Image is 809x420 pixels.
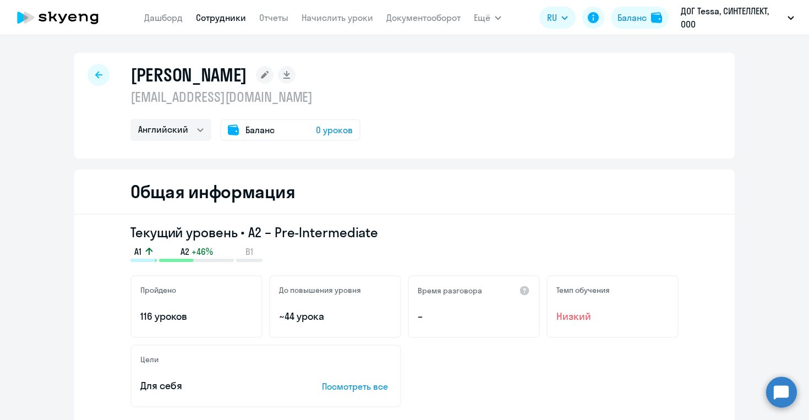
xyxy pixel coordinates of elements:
p: ДОГ Tessa, СИНТЕЛЛЕКТ, ООО [681,4,783,31]
button: Балансbalance [611,7,669,29]
a: Документооборот [386,12,461,23]
h5: Время разговора [418,286,482,296]
span: B1 [245,246,253,258]
p: Посмотреть все [322,380,391,393]
h5: Пройдено [140,285,176,295]
span: A2 [181,246,189,258]
h5: Темп обучения [556,285,610,295]
p: [EMAIL_ADDRESS][DOMAIN_NAME] [130,88,360,106]
span: +46% [192,246,213,258]
p: ~44 урока [279,309,391,324]
button: RU [539,7,576,29]
a: Начислить уроки [302,12,373,23]
h1: [PERSON_NAME] [130,64,247,86]
a: Отчеты [259,12,288,23]
button: ДОГ Tessa, СИНТЕЛЛЕКТ, ООО [675,4,800,31]
span: RU [547,11,557,24]
span: Баланс [245,123,275,137]
span: Низкий [556,309,669,324]
p: 116 уроков [140,309,253,324]
span: Ещё [474,11,490,24]
p: – [418,309,530,324]
a: Сотрудники [196,12,246,23]
button: Ещё [474,7,501,29]
img: balance [651,12,662,23]
div: Баланс [617,11,647,24]
h2: Общая информация [130,181,295,203]
h5: Цели [140,354,158,364]
p: Для себя [140,379,288,393]
span: A1 [134,246,141,258]
h5: До повышения уровня [279,285,361,295]
a: Дашборд [144,12,183,23]
h3: Текущий уровень • A2 – Pre-Intermediate [130,223,679,241]
span: 0 уроков [316,123,353,137]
